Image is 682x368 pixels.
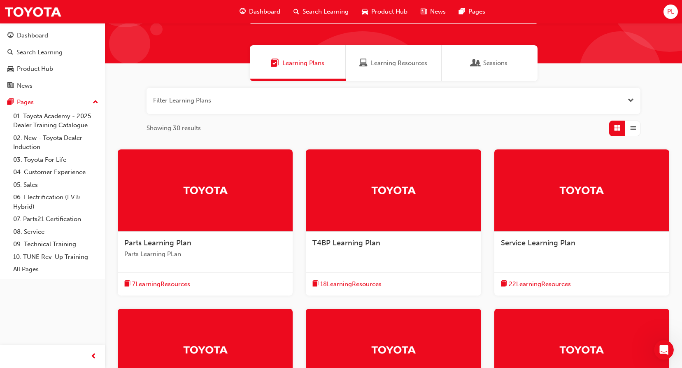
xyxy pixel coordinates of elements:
div: Dashboard [17,31,48,40]
a: Dashboard [3,28,102,43]
a: TrakParts Learning PlanParts Learning PLanbook-icon7LearningResources [118,149,293,296]
button: book-icon22LearningResources [501,279,571,289]
span: book-icon [312,279,319,289]
a: TrakT4BP Learning Planbook-icon18LearningResources [306,149,481,296]
a: 04. Customer Experience [10,166,102,179]
a: search-iconSearch Learning [287,3,355,20]
a: news-iconNews [414,3,452,20]
span: book-icon [501,279,507,289]
span: car-icon [362,7,368,17]
span: 7 Learning Resources [132,279,190,289]
a: TrakService Learning Planbook-icon22LearningResources [494,149,669,296]
img: Trak [559,342,604,357]
span: Learning Plans [271,58,279,68]
span: car-icon [7,65,14,73]
iframe: Intercom live chat [654,340,674,360]
a: 10. TUNE Rev-Up Training [10,251,102,263]
button: DashboardSearch LearningProduct HubNews [3,26,102,95]
a: All Pages [10,263,102,276]
img: Trak [371,183,416,197]
a: 06. Electrification (EV & Hybrid) [10,191,102,213]
span: search-icon [7,49,13,56]
img: Trak [371,342,416,357]
button: Pages [3,95,102,110]
span: 18 Learning Resources [320,279,382,289]
button: book-icon18LearningResources [312,279,382,289]
a: Learning ResourcesLearning Resources [346,45,442,81]
a: guage-iconDashboard [233,3,287,20]
span: guage-icon [7,32,14,40]
span: news-icon [7,82,14,90]
span: Grid [614,123,620,133]
span: pages-icon [459,7,465,17]
a: 01. Toyota Academy - 2025 Dealer Training Catalogue [10,110,102,132]
a: 07. Parts21 Certification [10,213,102,226]
img: Trak [183,183,228,197]
span: up-icon [93,97,98,108]
span: Showing 30 results [147,123,201,133]
span: book-icon [124,279,130,289]
a: Product Hub [3,61,102,77]
span: Learning Plans [282,58,324,68]
span: Parts Learning Plan [124,238,191,247]
span: Product Hub [371,7,407,16]
span: search-icon [293,7,299,17]
span: T4BP Learning Plan [312,238,380,247]
span: guage-icon [240,7,246,17]
div: Product Hub [17,64,53,74]
a: pages-iconPages [452,3,492,20]
span: Service Learning Plan [501,238,575,247]
div: News [17,81,33,91]
a: Learning PlansLearning Plans [250,45,346,81]
a: 08. Service [10,226,102,238]
button: book-icon7LearningResources [124,279,190,289]
a: 05. Sales [10,179,102,191]
span: News [430,7,446,16]
a: SessionsSessions [442,45,538,81]
span: PL [667,7,674,16]
img: Trak [4,2,62,21]
div: Pages [17,98,34,107]
span: Learning Resources [371,58,427,68]
a: Search Learning [3,45,102,60]
span: Dashboard [249,7,280,16]
a: 09. Technical Training [10,238,102,251]
span: news-icon [421,7,427,17]
span: Sessions [483,58,507,68]
button: PL [663,5,678,19]
span: prev-icon [91,352,97,362]
a: 02. New - Toyota Dealer Induction [10,132,102,154]
span: Learning Resources [359,58,368,68]
a: 03. Toyota For Life [10,154,102,166]
span: pages-icon [7,99,14,106]
a: News [3,78,102,93]
img: Trak [559,183,604,197]
a: car-iconProduct Hub [355,3,414,20]
span: Parts Learning PLan [124,249,286,259]
span: Pages [468,7,485,16]
img: Trak [183,342,228,357]
span: 22 Learning Resources [509,279,571,289]
div: Search Learning [16,48,63,57]
button: Open the filter [628,96,634,105]
span: Sessions [472,58,480,68]
span: List [630,123,636,133]
span: Search Learning [303,7,349,16]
